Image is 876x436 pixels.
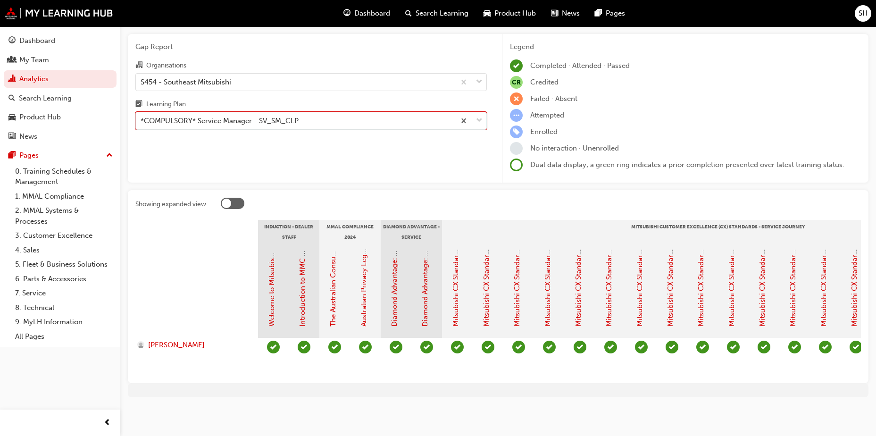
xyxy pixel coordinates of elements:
div: Organisations [146,61,186,70]
span: Dashboard [354,8,390,19]
a: 1. MMAL Compliance [11,189,117,204]
span: learningRecordVerb_PASS-icon [850,341,862,353]
span: learningRecordVerb_PASS-icon [696,341,709,353]
div: Learning Plan [146,100,186,109]
div: Induction - Dealer Staff [258,220,319,243]
span: learningRecordVerb_PASS-icon [574,341,586,353]
span: search-icon [405,8,412,19]
span: Gap Report [135,42,487,52]
div: Product Hub [19,112,61,123]
span: pages-icon [595,8,602,19]
span: null-icon [510,76,523,89]
a: 0. Training Schedules & Management [11,164,117,189]
div: Diamond Advantage - Service [381,220,442,243]
span: learningRecordVerb_PASS-icon [298,341,310,353]
a: Search Learning [4,90,117,107]
a: Diamond Advantage: Service Training [421,204,429,327]
span: learningRecordVerb_PASS-icon [635,341,648,353]
span: Credited [530,78,559,86]
span: Dual data display; a green ring indicates a prior completion presented over latest training status. [530,160,844,169]
span: learningRecordVerb_COMPLETE-icon [267,341,280,353]
span: guage-icon [8,37,16,45]
span: Completed · Attended · Passed [530,61,630,70]
a: search-iconSearch Learning [398,4,476,23]
a: Dashboard [4,32,117,50]
span: down-icon [476,115,483,127]
a: 6. Parts & Accessories [11,272,117,286]
a: 8. Technical [11,301,117,315]
a: Product Hub [4,109,117,126]
span: learningplan-icon [135,101,142,109]
span: learningRecordVerb_PASS-icon [604,341,617,353]
a: Diamond Advantage: Fundamentals [390,210,399,327]
div: MMAL Compliance 2024 [319,220,381,243]
span: learningRecordVerb_PASS-icon [482,341,494,353]
div: S454 - Southeast Mitsubishi [141,76,231,87]
span: Enrolled [530,127,558,136]
a: 9. MyLH Information [11,315,117,329]
span: learningRecordVerb_PASS-icon [512,341,525,353]
span: guage-icon [343,8,350,19]
a: All Pages [11,329,117,344]
span: news-icon [8,133,16,141]
span: Attempted [530,111,564,119]
span: learningRecordVerb_PASS-icon [328,341,341,353]
span: news-icon [551,8,558,19]
a: My Team [4,51,117,69]
span: learningRecordVerb_NONE-icon [510,142,523,155]
span: prev-icon [104,417,111,429]
a: 4. Sales [11,243,117,258]
span: learningRecordVerb_PASS-icon [390,341,402,353]
a: 5. Fleet & Business Solutions [11,257,117,272]
a: car-iconProduct Hub [476,4,543,23]
span: learningRecordVerb_PASS-icon [359,341,372,353]
div: Legend [510,42,861,52]
span: up-icon [106,150,113,162]
span: Failed · Absent [530,94,577,103]
a: [PERSON_NAME] [137,340,249,351]
a: News [4,128,117,145]
a: Analytics [4,70,117,88]
span: SH [859,8,868,19]
span: Search Learning [416,8,468,19]
span: learningRecordVerb_ENROLL-icon [510,126,523,138]
span: pages-icon [8,151,16,160]
a: pages-iconPages [587,4,633,23]
span: learningRecordVerb_PASS-icon [543,341,556,353]
div: My Team [19,55,49,66]
button: Pages [4,147,117,164]
span: No interaction · Unenrolled [530,144,619,152]
span: Pages [606,8,625,19]
button: SH [855,5,871,22]
a: 7. Service [11,286,117,301]
span: learningRecordVerb_ATTEMPT-icon [510,109,523,122]
span: learningRecordVerb_PASS-icon [451,341,464,353]
span: learningRecordVerb_PASS-icon [788,341,801,353]
div: News [19,131,37,142]
span: people-icon [8,56,16,65]
span: learningRecordVerb_PASS-icon [420,341,433,353]
span: learningRecordVerb_COMPLETE-icon [510,59,523,72]
span: learningRecordVerb_FAIL-icon [510,92,523,105]
span: chart-icon [8,75,16,84]
span: learningRecordVerb_PASS-icon [819,341,832,353]
button: DashboardMy TeamAnalyticsSearch LearningProduct HubNews [4,30,117,147]
span: down-icon [476,76,483,88]
a: news-iconNews [543,4,587,23]
img: mmal [5,7,113,19]
span: car-icon [484,8,491,19]
span: car-icon [8,113,16,122]
span: Product Hub [494,8,536,19]
a: 2. MMAL Systems & Processes [11,203,117,228]
div: Search Learning [19,93,72,104]
a: guage-iconDashboard [336,4,398,23]
a: 3. Customer Excellence [11,228,117,243]
span: News [562,8,580,19]
span: [PERSON_NAME] [148,340,205,351]
div: *COMPULSORY* Service Manager - SV_SM_CLP [141,116,299,126]
div: Pages [19,150,39,161]
span: search-icon [8,94,15,103]
div: Dashboard [19,35,55,46]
